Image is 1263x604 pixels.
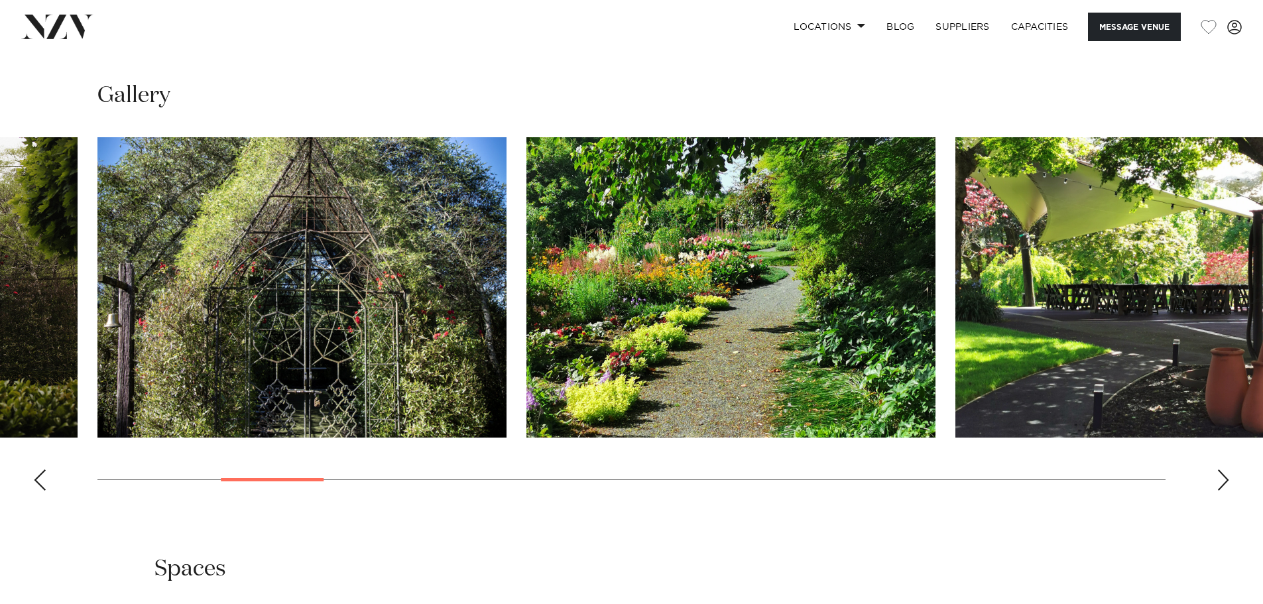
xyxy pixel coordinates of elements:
[97,137,507,438] swiper-slide: 4 / 26
[21,15,93,38] img: nzv-logo.png
[876,13,925,41] a: BLOG
[1088,13,1181,41] button: Message Venue
[154,554,226,584] h2: Spaces
[925,13,1000,41] a: SUPPLIERS
[526,137,935,438] swiper-slide: 5 / 26
[783,13,876,41] a: Locations
[1000,13,1079,41] a: Capacities
[97,81,170,111] h2: Gallery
